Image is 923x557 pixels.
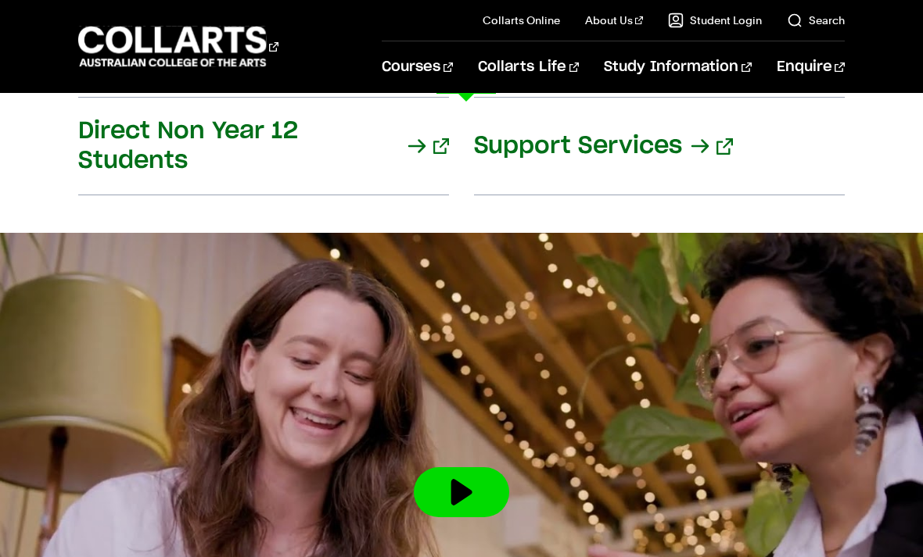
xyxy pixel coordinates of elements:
a: Collarts Online [483,12,560,28]
a: Collarts Life [478,41,579,93]
a: Support Services [474,98,845,195]
a: Direct Non Year 12 Students [78,98,449,195]
a: Courses [382,41,453,93]
a: Student Login [668,12,762,28]
a: Enquire [777,41,845,93]
a: Search [787,12,845,28]
div: Go to homepage [78,24,278,69]
a: About Us [585,12,643,28]
a: Study Information [604,41,751,93]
